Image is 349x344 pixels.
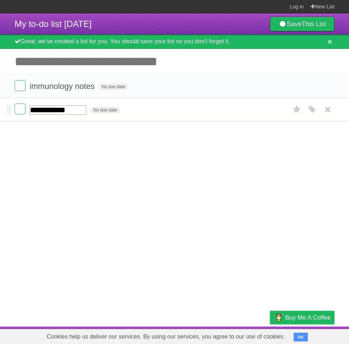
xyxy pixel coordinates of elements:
span: Buy me a coffee [285,311,331,324]
img: Buy me a coffee [274,311,283,324]
a: Suggest a feature [289,328,334,342]
a: About [173,328,188,342]
b: This List [302,20,326,28]
label: Done [15,103,26,114]
label: Star task [290,103,304,116]
a: Developers [197,328,227,342]
label: Done [15,80,26,91]
span: No due date [99,83,128,90]
button: OK [294,333,308,341]
a: SaveThis List [270,17,334,31]
span: Cookies help us deliver our services. By using our services, you agree to our use of cookies. [39,329,292,344]
span: My to-do list [DATE] [15,19,92,29]
span: No due date [90,107,120,113]
a: Terms [236,328,252,342]
a: Privacy [260,328,279,342]
a: Buy me a coffee [270,311,334,324]
span: immunology notes [30,82,97,91]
